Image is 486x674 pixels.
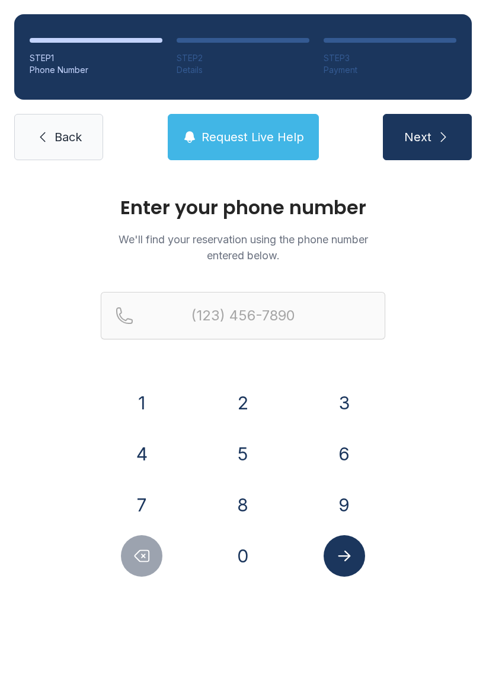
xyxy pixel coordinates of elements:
[121,433,162,475] button: 4
[404,129,431,145] span: Next
[324,64,456,76] div: Payment
[101,292,385,339] input: Reservation phone number
[222,433,264,475] button: 5
[121,484,162,526] button: 7
[30,64,162,76] div: Phone Number
[202,129,304,145] span: Request Live Help
[324,433,365,475] button: 6
[324,484,365,526] button: 9
[177,64,309,76] div: Details
[30,52,162,64] div: STEP 1
[121,535,162,577] button: Delete number
[55,129,82,145] span: Back
[222,382,264,424] button: 2
[324,52,456,64] div: STEP 3
[101,231,385,263] p: We'll find your reservation using the phone number entered below.
[324,535,365,577] button: Submit lookup form
[324,382,365,424] button: 3
[222,484,264,526] button: 8
[177,52,309,64] div: STEP 2
[222,535,264,577] button: 0
[121,382,162,424] button: 1
[101,198,385,217] h1: Enter your phone number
